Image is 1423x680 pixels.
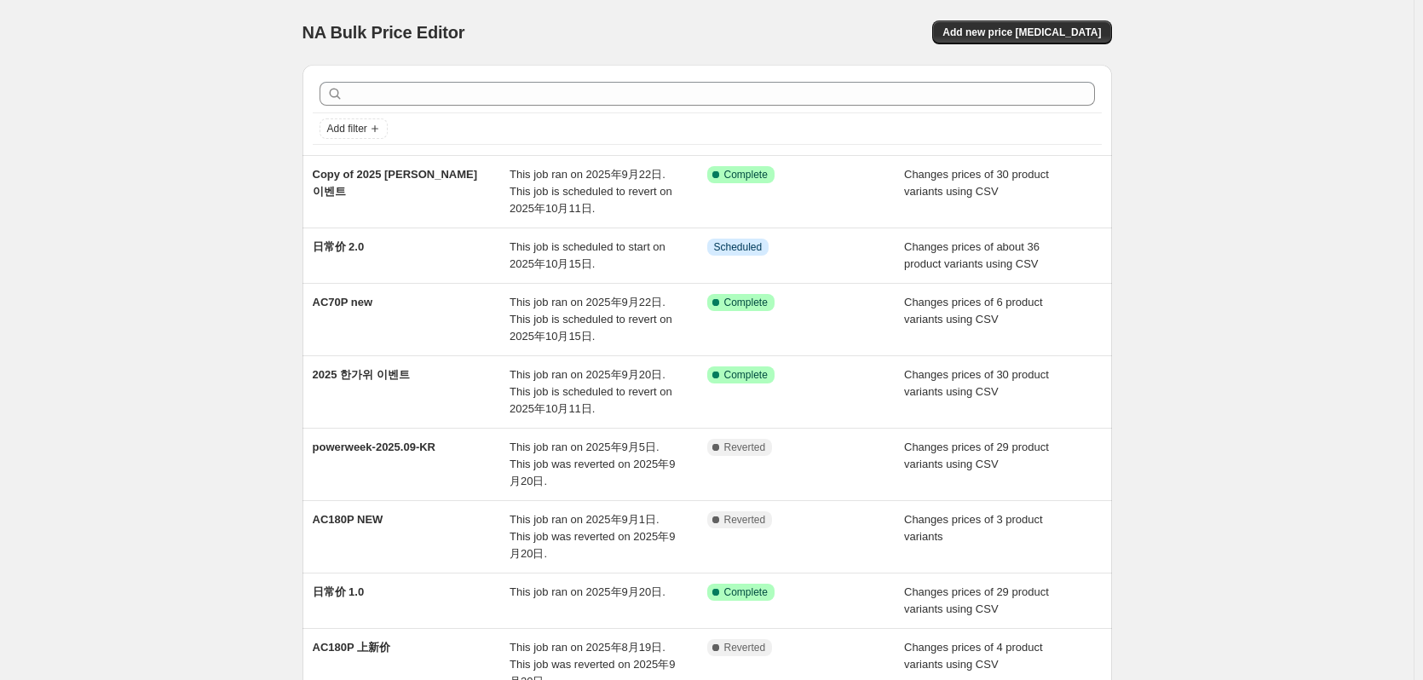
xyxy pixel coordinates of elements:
[313,513,383,526] span: AC180P NEW
[904,168,1049,198] span: Changes prices of 30 product variants using CSV
[313,296,373,308] span: AC70P new
[904,296,1043,326] span: Changes prices of 6 product variants using CSV
[510,368,672,415] span: This job ran on 2025年9月20日. This job is scheduled to revert on 2025年10月11日.
[313,368,410,381] span: 2025 한가위 이벤트
[724,368,768,382] span: Complete
[327,122,367,135] span: Add filter
[510,240,665,270] span: This job is scheduled to start on 2025年10月15日.
[724,641,766,654] span: Reverted
[510,168,672,215] span: This job ran on 2025年9月22日. This job is scheduled to revert on 2025年10月11日.
[942,26,1101,39] span: Add new price [MEDICAL_DATA]
[904,240,1040,270] span: Changes prices of about 36 product variants using CSV
[313,168,478,198] span: Copy of 2025 [PERSON_NAME] 이벤트
[313,585,365,598] span: 日常价 1.0
[313,641,391,654] span: AC180P 上新价
[510,513,675,560] span: This job ran on 2025年9月1日. This job was reverted on 2025年9月20日.
[932,20,1111,44] button: Add new price [MEDICAL_DATA]
[313,441,436,453] span: powerweek-2025.09-KR
[510,585,665,598] span: This job ran on 2025年9月20日.
[724,441,766,454] span: Reverted
[724,513,766,527] span: Reverted
[904,585,1049,615] span: Changes prices of 29 product variants using CSV
[904,368,1049,398] span: Changes prices of 30 product variants using CSV
[510,441,675,487] span: This job ran on 2025年9月5日. This job was reverted on 2025年9月20日.
[904,641,1043,671] span: Changes prices of 4 product variants using CSV
[904,513,1043,543] span: Changes prices of 3 product variants
[724,296,768,309] span: Complete
[320,118,388,139] button: Add filter
[302,23,465,42] span: NA Bulk Price Editor
[724,168,768,182] span: Complete
[510,296,672,343] span: This job ran on 2025年9月22日. This job is scheduled to revert on 2025年10月15日.
[724,585,768,599] span: Complete
[904,441,1049,470] span: Changes prices of 29 product variants using CSV
[714,240,763,254] span: Scheduled
[313,240,365,253] span: 日常价 2.0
